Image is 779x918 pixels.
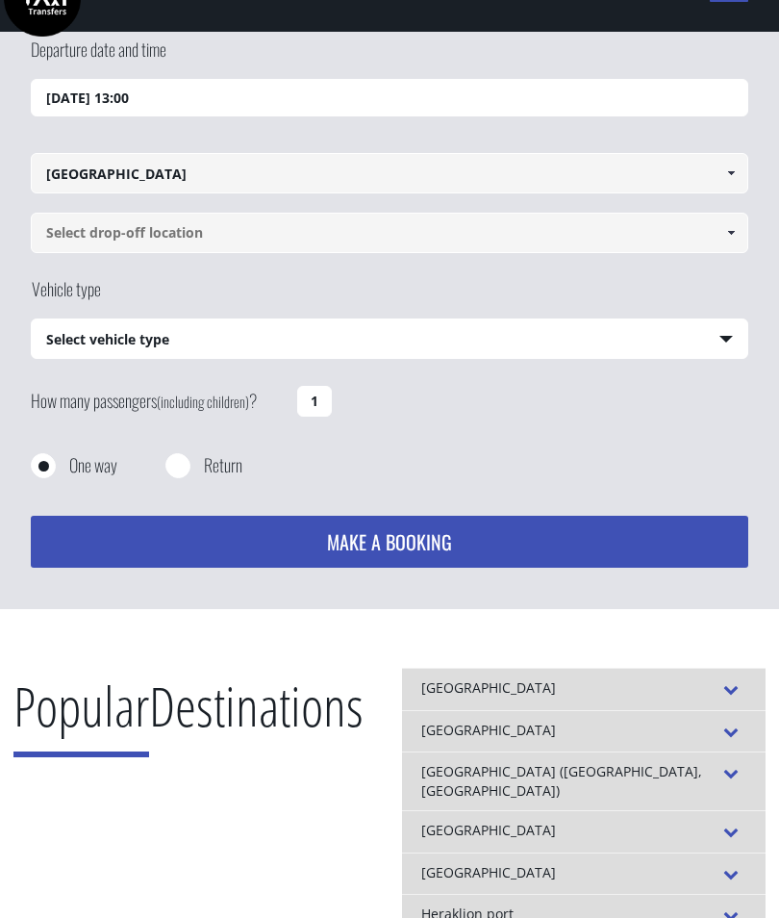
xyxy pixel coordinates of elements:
a: Show All Items [715,153,746,193]
label: How many passengers ? [31,378,286,424]
div: [GEOGRAPHIC_DATA] [402,668,766,710]
small: (including children) [157,391,249,412]
span: Popular [13,669,149,757]
input: Select pickup location [31,153,747,193]
label: Vehicle type [31,277,101,319]
div: [GEOGRAPHIC_DATA] [402,710,766,752]
div: [GEOGRAPHIC_DATA] [402,853,766,895]
label: One way [69,453,117,477]
div: [GEOGRAPHIC_DATA] [402,810,766,853]
input: Select drop-off location [31,213,747,253]
a: Show All Items [715,213,746,253]
div: [GEOGRAPHIC_DATA] ([GEOGRAPHIC_DATA], [GEOGRAPHIC_DATA]) [402,752,766,810]
label: Return [204,453,242,477]
h2: Destinations [13,668,364,772]
span: Select vehicle type [32,319,746,360]
button: MAKE A BOOKING [31,516,747,568]
label: Departure date and time [31,38,166,79]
